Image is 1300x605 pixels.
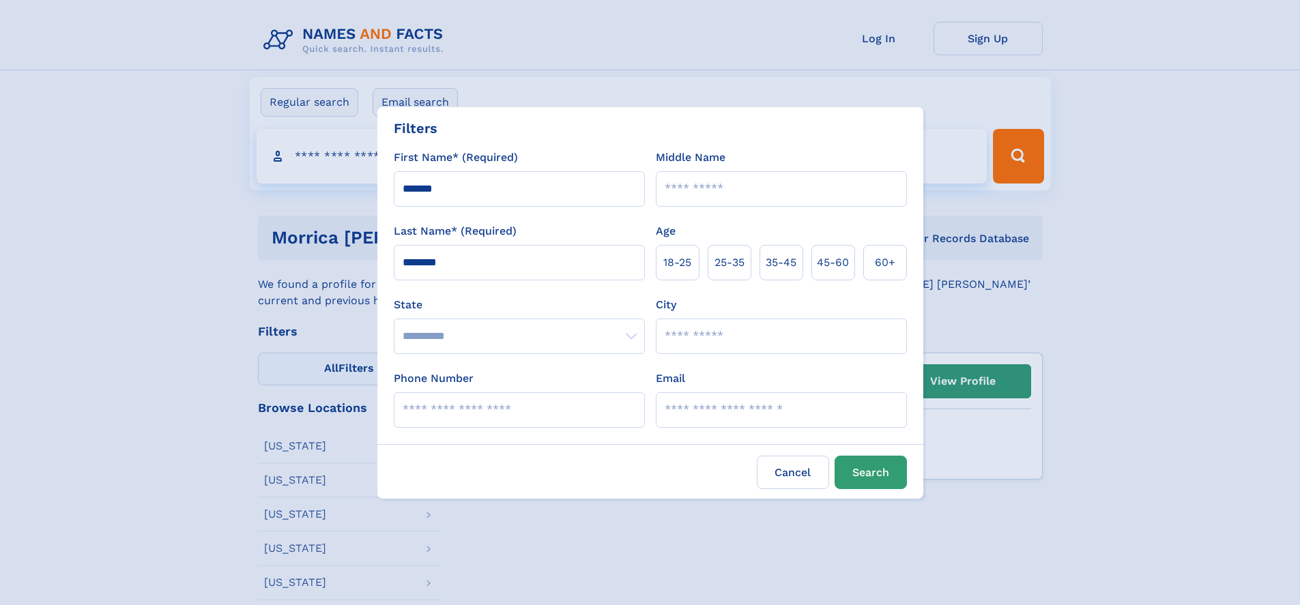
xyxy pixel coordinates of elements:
[663,254,691,271] span: 18‑25
[656,149,725,166] label: Middle Name
[835,456,907,489] button: Search
[394,370,474,387] label: Phone Number
[757,456,829,489] label: Cancel
[766,254,796,271] span: 35‑45
[656,370,685,387] label: Email
[656,223,676,239] label: Age
[394,118,437,138] div: Filters
[656,297,676,313] label: City
[817,254,849,271] span: 45‑60
[875,254,895,271] span: 60+
[394,149,518,166] label: First Name* (Required)
[714,254,745,271] span: 25‑35
[394,223,517,239] label: Last Name* (Required)
[394,297,645,313] label: State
